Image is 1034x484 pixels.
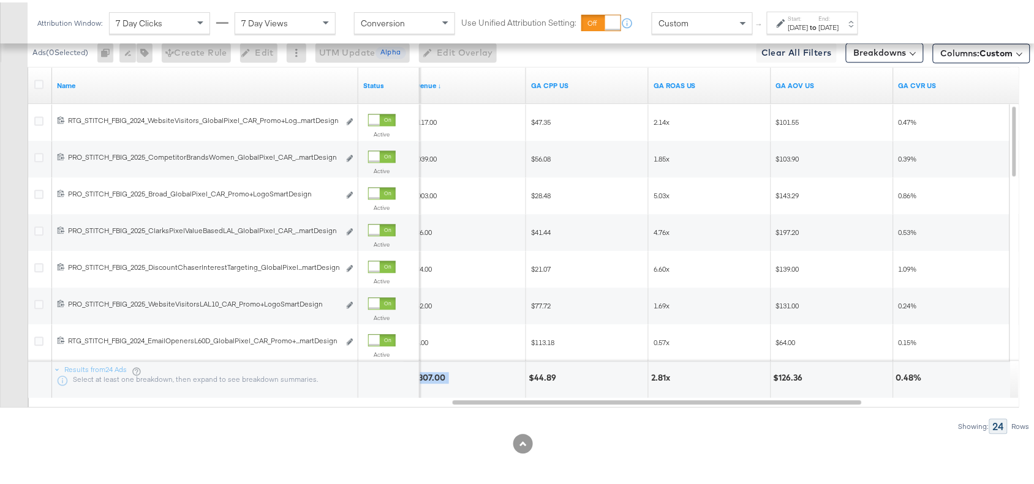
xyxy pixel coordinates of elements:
span: $103.90 [776,152,799,161]
span: $77.72 [531,299,551,308]
span: $143.29 [776,188,799,198]
div: Ads ( 0 Selected) [32,45,88,56]
a: Shows the current state of your Ad. [363,78,415,88]
span: 0.86% [899,188,917,198]
span: 5.03x [654,188,670,198]
div: 0 [97,40,119,60]
span: $197.20 [776,225,799,234]
div: PRO_STITCH_FBIG_2025_DiscountChaserInterestTargeting_GlobalPixel...martDesign [68,260,339,270]
div: Attribution Window: [37,17,103,25]
label: Active [368,165,396,173]
label: Use Unified Attribution Setting: [461,15,576,26]
div: $126.36 [774,370,807,381]
span: 0.39% [899,152,917,161]
span: 1.09% [899,262,917,271]
span: $139.00 [776,262,799,271]
span: $21.07 [531,262,551,271]
div: PRO_STITCH_FBIG_2025_ClarksPixelValueBasedLAL_GlobalPixel_CAR_...martDesign [68,223,339,233]
span: $113.18 [531,335,554,344]
span: $1,039.00 [409,152,437,161]
div: RTG_STITCH_FBIG_2024_WebsiteVisitors_GlobalPixel_CAR_Promo+Log...martDesign [68,113,339,123]
span: $64.00 [776,335,796,344]
div: 2.81x [651,370,674,381]
div: 24 [989,416,1008,431]
span: $1,003.00 [409,188,437,198]
span: $56.08 [531,152,551,161]
span: 1.69x [654,299,670,308]
div: [DATE] [819,20,839,30]
span: 2.14x [654,115,670,124]
label: Active [368,238,396,246]
label: Active [368,311,396,319]
div: RTG_STITCH_FBIG_2024_EmailOpenersL60D_GlobalPixel_CAR_Promo+...martDesign [68,333,339,343]
a: Spend/GA Transactions [531,78,644,88]
div: $44.89 [529,370,560,381]
span: Conversion [361,15,405,26]
span: $101.55 [776,115,799,124]
span: 4.76x [654,225,670,234]
button: Breakdowns [846,40,924,60]
div: PRO_STITCH_FBIG_2025_CompetitorBrandsWomen_GlobalPixel_CAR_...martDesign [68,150,339,160]
label: Active [368,348,396,356]
label: Active [368,201,396,209]
div: $5,307.00 [406,370,449,381]
span: Custom [659,15,689,26]
span: 1.85x [654,152,670,161]
span: $28.48 [531,188,551,198]
a: GA Transactions/Clicks [899,78,1011,88]
span: 6.60x [654,262,670,271]
div: Showing: [958,420,989,428]
label: Start: [788,12,809,20]
span: 0.24% [899,299,917,308]
div: PRO_STITCH_FBIG_2025_WebsiteVisitorsLAL10_CAR_Promo+LogoSmartDesign [68,297,339,307]
span: Custom [980,45,1013,56]
span: 0.47% [899,115,917,124]
label: Active [368,128,396,136]
div: 0.48% [896,370,926,381]
span: $41.44 [531,225,551,234]
strong: to [809,20,819,29]
span: $47.35 [531,115,551,124]
span: $1,117.00 [409,115,437,124]
div: Rows [1011,420,1030,428]
label: End: [819,12,839,20]
button: Columns:Custom [933,41,1030,61]
span: ↑ [754,21,766,25]
a: Ad Name. [57,78,353,88]
span: $131.00 [776,299,799,308]
button: Clear All Filters [757,40,837,60]
span: 0.53% [899,225,917,234]
span: 0.57x [654,335,670,344]
a: GA Revenue/GA Transactions [776,78,889,88]
a: GA Revenue/Spend [654,78,766,88]
label: Active [368,275,396,283]
span: 7 Day Views [241,15,288,26]
a: Transaction Revenue - The total sale revenue (excluding shipping and tax) of the transaction [409,78,521,88]
span: 0.15% [899,335,917,344]
div: [DATE] [788,20,809,30]
span: Clear All Filters [761,43,832,58]
div: PRO_STITCH_FBIG_2025_Broad_GlobalPixel_CAR_Promo+LogoSmartDesign [68,187,339,196]
span: 7 Day Clicks [116,15,162,26]
span: Columns: [941,45,1013,57]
